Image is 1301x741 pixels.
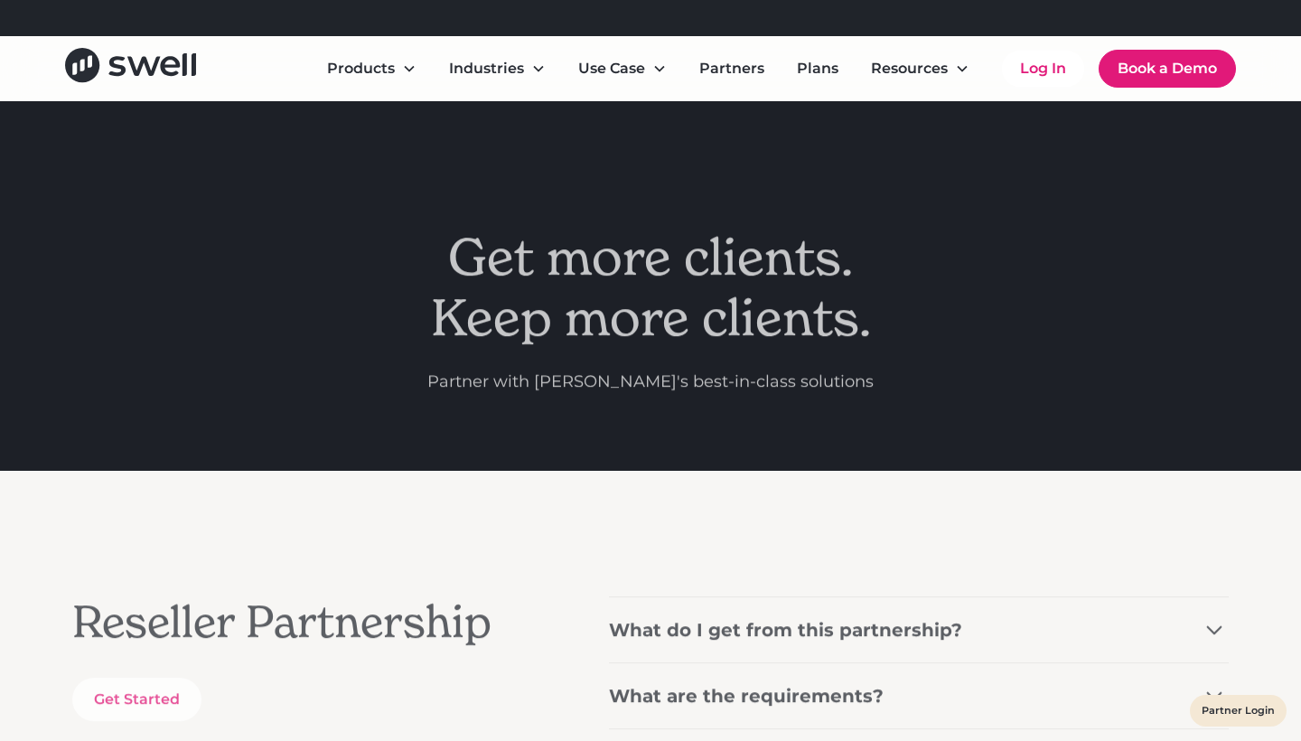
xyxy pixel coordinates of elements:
[427,370,874,395] p: Partner with [PERSON_NAME]'s best-in-class solutions
[578,58,645,80] div: Use Case
[72,678,201,721] a: Get Started
[782,51,853,87] a: Plans
[856,51,984,87] div: Resources
[435,51,560,87] div: Industries
[72,597,537,650] h2: Reseller Partnership
[1099,50,1236,88] a: Book a Demo
[609,684,884,709] div: What are the requirements?
[1002,51,1084,87] a: Log In
[564,51,681,87] div: Use Case
[871,58,948,80] div: Resources
[1202,699,1275,722] a: Partner Login
[313,51,431,87] div: Products
[65,48,196,89] a: home
[327,58,395,80] div: Products
[449,58,524,80] div: Industries
[427,227,874,348] h1: Get more clients. Keep more clients.
[685,51,779,87] a: Partners
[609,618,962,643] div: What do I get from this partnership?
